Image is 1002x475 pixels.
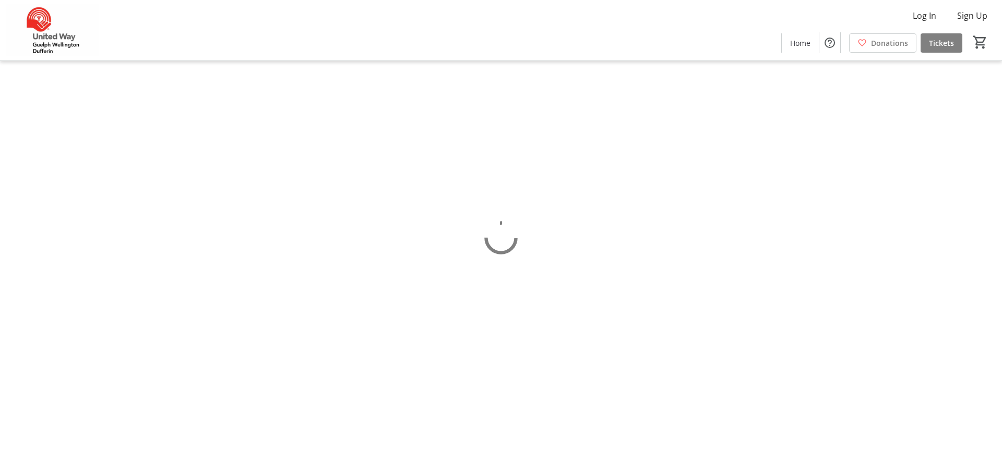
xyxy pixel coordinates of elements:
span: Log In [913,9,936,22]
button: Help [819,32,840,53]
a: Tickets [921,33,962,53]
button: Log In [904,7,945,24]
span: Sign Up [957,9,987,22]
button: Sign Up [949,7,996,24]
span: Home [790,38,810,48]
a: Home [782,33,819,53]
button: Cart [971,33,989,52]
span: Donations [871,38,908,48]
img: United Way Guelph Wellington Dufferin's Logo [6,4,99,56]
a: Donations [849,33,916,53]
span: Tickets [929,38,954,48]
